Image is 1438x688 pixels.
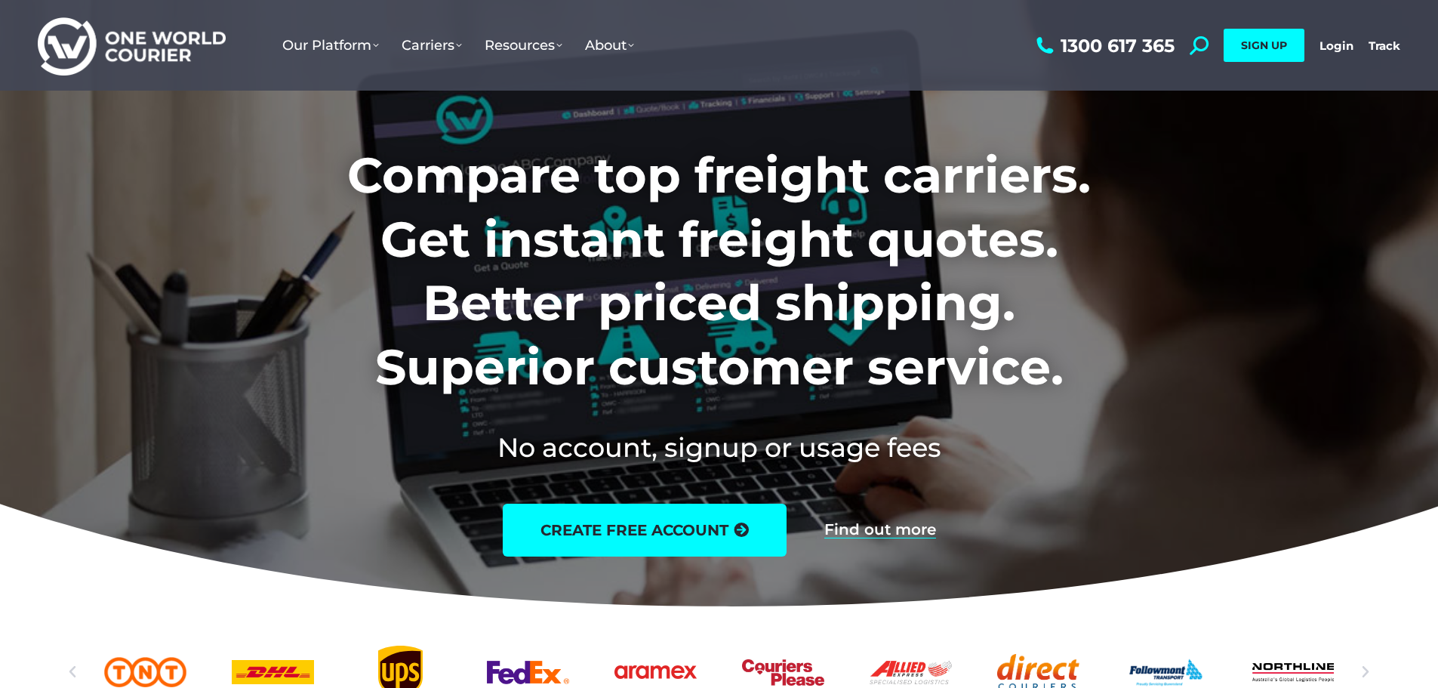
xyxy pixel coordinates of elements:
span: SIGN UP [1241,39,1287,52]
a: Carriers [390,22,473,69]
span: Carriers [402,37,462,54]
a: create free account [503,504,787,557]
h2: No account, signup or usage fees [248,429,1190,466]
span: Resources [485,37,562,54]
a: About [574,22,645,69]
h1: Compare top freight carriers. Get instant freight quotes. Better priced shipping. Superior custom... [248,143,1190,399]
a: Resources [473,22,574,69]
a: Track [1369,39,1400,53]
span: Our Platform [282,37,379,54]
a: Login [1319,39,1353,53]
span: About [585,37,634,54]
a: Our Platform [271,22,390,69]
a: SIGN UP [1224,29,1304,62]
a: 1300 617 365 [1033,36,1175,55]
img: One World Courier [38,15,226,76]
a: Find out more [824,522,936,538]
